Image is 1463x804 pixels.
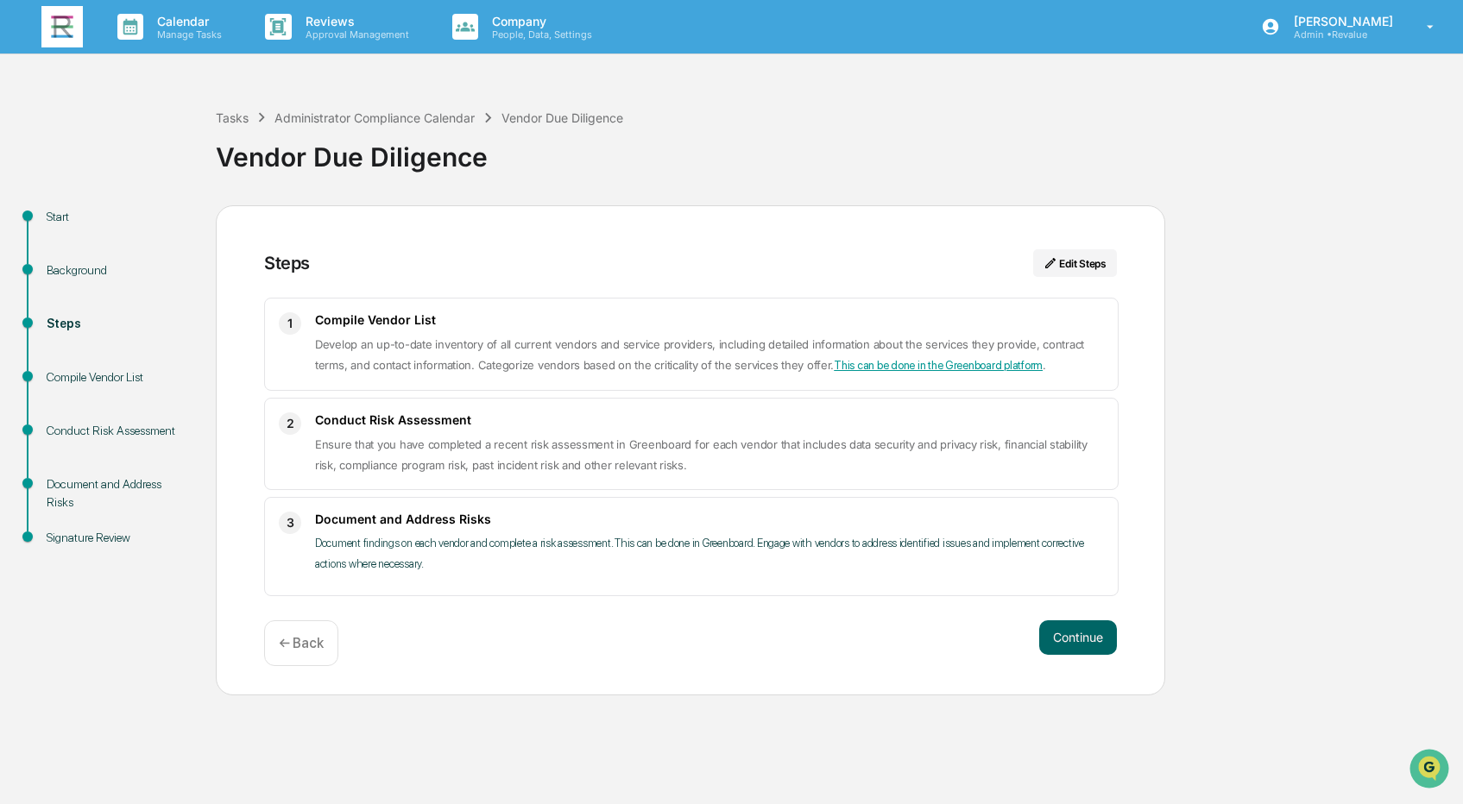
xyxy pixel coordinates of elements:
span: Data Lookup [35,250,109,267]
a: 🔎Data Lookup [10,243,116,274]
a: 🖐️Preclearance [10,210,118,242]
button: Continue [1039,620,1117,655]
p: Manage Tasks [143,28,230,41]
img: logo [41,6,83,47]
p: Company [478,14,601,28]
p: [PERSON_NAME] [1280,14,1402,28]
a: 🗄️Attestations [118,210,221,242]
iframe: Open customer support [1408,747,1454,794]
div: Compile Vendor List [47,368,188,386]
div: Steps [264,253,310,273]
p: Calendar [143,14,230,28]
div: Vendor Due Diligence [216,128,1454,173]
span: 3 [287,512,294,533]
div: Tasks [216,110,249,125]
div: Start [47,208,188,226]
span: 2 [287,413,294,434]
span: Ensure that you have completed a recent risk assessment in Greenboard for each vendor that includ... [315,437,1088,472]
img: 1746055101610-c473b297-6a78-478c-a979-82029cc54cd1 [17,132,48,163]
h3: Compile Vendor List [315,312,1104,327]
div: 🗄️ [125,219,139,233]
p: Admin • Revalue [1280,28,1402,41]
h3: Conduct Risk Assessment [315,412,1104,427]
span: Develop an up-to-date inventory of all current vendors and service providers, including detailed ... [315,337,1084,372]
a: This can be done in the Greenboard platform [834,359,1043,372]
span: Pylon [172,292,209,305]
p: People, Data, Settings [478,28,601,41]
div: 🖐️ [17,219,31,233]
span: Attestations [142,217,214,235]
div: Document and Address Risks [47,475,188,512]
h3: Document and Address Risks [315,512,1104,526]
button: Edit Steps [1033,249,1117,277]
div: Administrator Compliance Calendar [274,110,475,125]
button: Start new chat [293,137,314,158]
div: Conduct Risk Assessment [47,422,188,440]
div: We're available if you need us! [59,149,218,163]
p: Document findings on each vendor and complete a risk assessment. This can be done in Greenboard. ... [315,533,1104,575]
span: 1 [287,313,293,334]
div: Start new chat [59,132,283,149]
p: Approval Management [292,28,418,41]
div: Steps [47,315,188,333]
p: How can we help? [17,36,314,64]
div: Background [47,261,188,280]
div: 🔎 [17,252,31,266]
p: Reviews [292,14,418,28]
p: ← Back [279,635,324,651]
a: Powered byPylon [122,292,209,305]
div: Vendor Due Diligence [501,110,623,125]
span: Preclearance [35,217,111,235]
div: Signature Review [47,529,188,547]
